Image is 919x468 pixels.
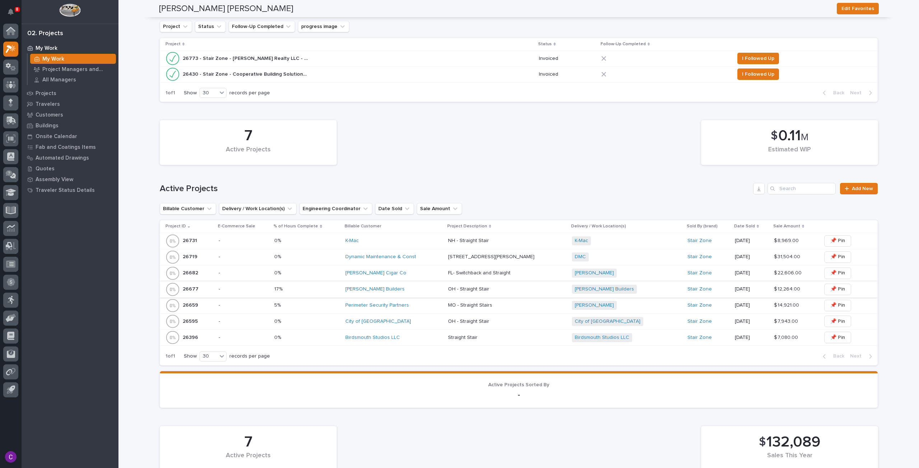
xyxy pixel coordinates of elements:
[165,222,186,230] p: Project ID
[375,203,414,214] button: Date Sold
[774,301,801,308] p: $ 14,921.00
[28,64,118,74] a: Project Managers and Engineers
[774,269,803,276] p: $ 22,606.00
[571,222,626,230] p: Delivery / Work Location(s)
[22,99,118,109] a: Travelers
[830,301,845,309] span: 📌 Pin
[274,236,283,244] p: 0%
[448,301,494,308] p: MO - Straight Stairs
[36,90,56,97] p: Projects
[219,270,269,276] p: -
[687,238,712,244] a: Stair Zone
[687,270,712,276] a: Stair Zone
[28,54,118,64] a: My Work
[850,353,866,359] span: Next
[824,251,851,263] button: 📌 Pin
[539,56,596,62] p: Invoiced
[735,270,768,276] p: [DATE]
[575,270,614,276] a: [PERSON_NAME]
[774,285,802,292] p: $ 12,264.00
[774,252,802,260] p: $ 31,504.00
[768,183,836,194] input: Search
[160,184,750,194] h1: Active Projects
[575,286,634,292] a: [PERSON_NAME] Builders
[172,433,325,451] div: 7
[183,236,199,244] p: 26731
[737,68,779,80] button: I Followed Up
[42,77,76,83] p: All Managers
[184,90,197,96] p: Show
[447,222,487,230] p: Project Description
[183,333,200,341] p: 26396
[22,120,118,131] a: Buildings
[36,123,59,129] p: Buildings
[850,90,866,96] span: Next
[298,21,349,32] button: progress image
[159,4,293,14] h2: [PERSON_NAME] [PERSON_NAME]
[345,254,416,260] a: Dynamic Maintenance & Const
[735,335,768,341] p: [DATE]
[168,391,869,399] p: -
[830,333,845,342] span: 📌 Pin
[160,21,192,32] button: Project
[183,285,200,292] p: 26677
[160,330,878,346] tr: 2639626396 -0%0% Birdsmouth Studios LLC Straight StairStraight Stair Birdsmouth Studios LLC Stair...
[36,155,89,161] p: Automated Drawings
[345,318,411,325] a: City of [GEOGRAPHIC_DATA]
[817,90,847,96] button: Back
[687,286,712,292] a: Stair Zone
[737,53,779,64] button: I Followed Up
[538,40,552,48] p: Status
[345,270,406,276] a: [PERSON_NAME] Cigar Co
[771,129,778,143] span: $
[345,335,400,341] a: Birdsmouth Studios LLC
[22,43,118,53] a: My Work
[219,302,269,308] p: -
[36,112,63,118] p: Customers
[837,3,879,14] button: Edit Favorites
[36,187,95,194] p: Traveler Status Details
[160,348,181,365] p: 1 of 1
[847,90,878,96] button: Next
[824,316,851,327] button: 📌 Pin
[274,252,283,260] p: 0%
[160,249,878,265] tr: 2671926719 -0%0% Dynamic Maintenance & Const [STREET_ADDRESS][PERSON_NAME][STREET_ADDRESS][PERSON...
[345,222,381,230] p: Billable Customer
[345,238,359,244] a: K-Mac
[773,222,800,230] p: Sale Amount
[274,317,283,325] p: 0%
[219,238,269,244] p: -
[840,183,878,194] a: Add New
[160,84,181,102] p: 1 of 1
[801,133,808,142] span: M
[165,40,181,48] p: Project
[183,70,310,77] p: 26430 - Stair Zone - Cooperative Building Solutions - Two Straight Stairs
[16,7,18,12] p: 8
[36,144,96,151] p: Fab and Coatings Items
[200,89,217,97] div: 30
[22,152,118,163] a: Automated Drawings
[36,176,73,183] p: Assembly View
[274,333,283,341] p: 0%
[218,222,255,230] p: E-Commerce Sale
[774,317,799,325] p: $ 7,943.00
[229,21,295,32] button: Follow-Up Completed
[448,236,490,244] p: NH - Straight Stair
[601,40,646,48] p: Follow-Up Completed
[345,286,405,292] a: [PERSON_NAME] Builders
[774,333,799,341] p: $ 7,080.00
[229,90,270,96] p: records per page
[59,4,80,17] img: Workspace Logo
[219,286,269,292] p: -
[9,9,18,20] div: Notifications8
[160,66,878,82] tr: 26430 - Stair Zone - Cooperative Building Solutions - Two Straight Stairs26430 - Stair Zone - Coo...
[830,285,845,293] span: 📌 Pin
[36,166,55,172] p: Quotes
[160,233,878,249] tr: 2673126731 -0%0% K-Mac NH - Straight StairNH - Straight Stair K-Mac Stair Zone [DATE]$ 8,969.00$ ...
[219,318,269,325] p: -
[575,335,629,341] a: Birdsmouth Studios LLC
[713,146,866,161] div: Estimated WIP
[735,238,768,244] p: [DATE]
[539,71,596,77] p: Invoiced
[817,353,847,359] button: Back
